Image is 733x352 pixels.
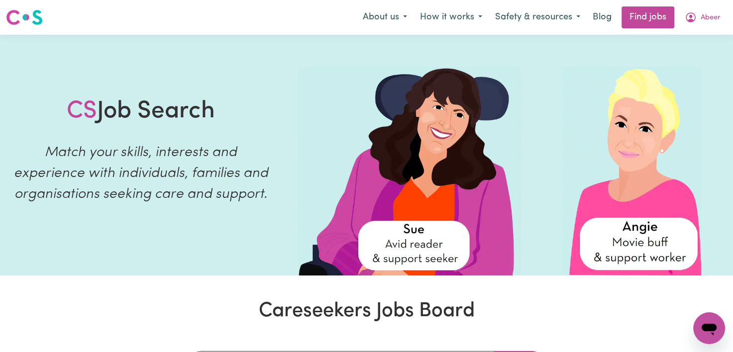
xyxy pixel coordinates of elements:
[6,6,43,29] a: Careseekers logo
[693,312,725,344] iframe: Button to launch messaging window
[701,12,721,23] span: Abeer
[67,99,97,123] span: CS
[587,6,618,28] a: Blog
[414,7,489,28] button: How it works
[356,7,414,28] button: About us
[622,6,674,28] a: Find jobs
[12,142,270,205] p: Match your skills, interests and experience with individuals, families and organisations seeking ...
[489,7,587,28] button: Safety & resources
[6,8,43,26] img: Careseekers logo
[67,97,215,126] h1: Job Search
[678,7,727,28] button: My Account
